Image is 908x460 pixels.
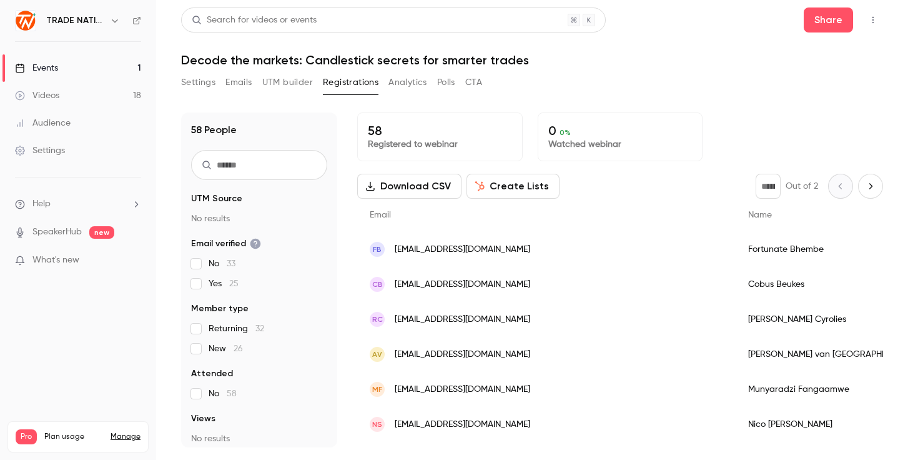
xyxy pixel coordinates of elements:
span: [EMAIL_ADDRESS][DOMAIN_NAME] [395,278,530,291]
span: Attended [191,367,233,380]
p: No results [191,432,327,445]
p: Watched webinar [548,138,693,151]
span: Name [748,211,772,219]
span: New [209,342,243,355]
div: Search for videos or events [192,14,317,27]
button: CTA [465,72,482,92]
span: Returning [209,322,264,335]
span: NS [372,419,382,430]
span: [EMAIL_ADDRESS][DOMAIN_NAME] [395,348,530,361]
li: help-dropdown-opener [15,197,141,211]
button: Analytics [388,72,427,92]
span: Av [372,349,382,360]
div: Events [15,62,58,74]
span: 32 [255,324,264,333]
button: Next page [858,174,883,199]
span: RC [372,314,383,325]
img: TRADE NATION [16,11,36,31]
span: FB [373,244,382,255]
span: [EMAIL_ADDRESS][DOMAIN_NAME] [395,383,530,396]
button: Emails [225,72,252,92]
iframe: Noticeable Trigger [126,255,141,266]
span: [EMAIL_ADDRESS][DOMAIN_NAME] [395,243,530,256]
span: CB [372,279,383,290]
span: Help [32,197,51,211]
a: Manage [111,432,141,442]
h1: 58 People [191,122,237,137]
span: Email verified [191,237,261,250]
button: Create Lists [466,174,560,199]
span: What's new [32,254,79,267]
span: 25 [229,279,239,288]
span: [EMAIL_ADDRESS][DOMAIN_NAME] [395,313,530,326]
span: new [89,226,114,239]
button: UTM builder [262,72,313,92]
a: SpeakerHub [32,226,82,239]
p: 58 [368,123,512,138]
span: UTM Source [191,192,242,205]
p: 0 [548,123,693,138]
div: Settings [15,144,65,157]
span: [EMAIL_ADDRESS][DOMAIN_NAME] [395,418,530,431]
span: 58 [227,389,237,398]
span: MF [372,384,382,395]
span: Views [191,412,215,425]
span: 0 % [560,128,571,137]
span: Email [370,211,391,219]
button: Registrations [323,72,378,92]
button: Settings [181,72,215,92]
button: Polls [437,72,455,92]
span: Yes [209,277,239,290]
p: No results [191,212,327,225]
span: 33 [227,259,235,268]
button: Share [804,7,853,32]
span: Pro [16,429,37,444]
div: Audience [15,117,71,129]
div: Videos [15,89,59,102]
p: Out of 2 [786,180,818,192]
h1: Decode the markets: Candlestick secrets for smarter trades [181,52,883,67]
span: No [209,257,235,270]
span: Plan usage [44,432,103,442]
h6: TRADE NATION [46,14,105,27]
span: Member type [191,302,249,315]
p: Registered to webinar [368,138,512,151]
button: Download CSV [357,174,461,199]
span: 26 [234,344,243,353]
span: No [209,387,237,400]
